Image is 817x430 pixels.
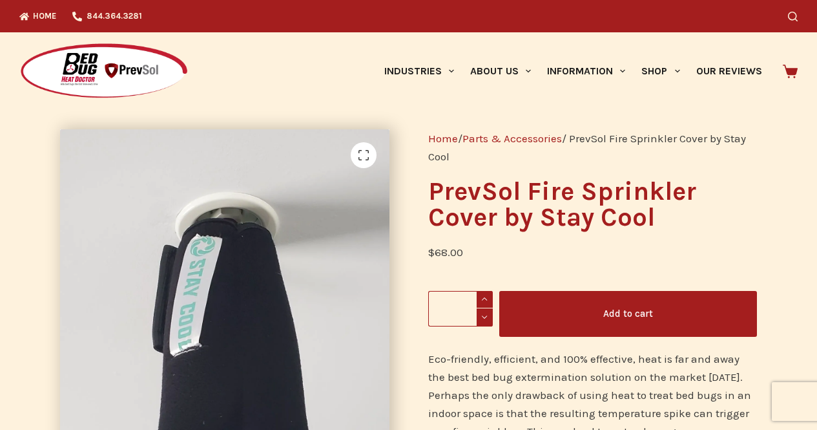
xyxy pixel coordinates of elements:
a: About Us [462,32,539,110]
a: Our Reviews [688,32,770,110]
a: Home [428,132,458,145]
a: Information [539,32,634,110]
h1: PrevSol Fire Sprinkler Cover by Stay Cool [428,178,757,230]
a: Parts & Accessories [462,132,562,145]
button: Search [788,12,798,21]
a: Industries [376,32,462,110]
input: Product quantity [428,291,493,327]
nav: Breadcrumb [428,129,757,166]
a: Shop [634,32,688,110]
button: Add to cart [499,291,757,337]
bdi: 68.00 [428,246,463,259]
span: $ [428,246,435,259]
a: View full-screen image gallery [351,142,377,168]
a: PrevSol Fire Sprinkler Cover by Stay Cool [60,344,393,357]
img: Prevsol/Bed Bug Heat Doctor [19,43,189,100]
nav: Primary [376,32,770,110]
